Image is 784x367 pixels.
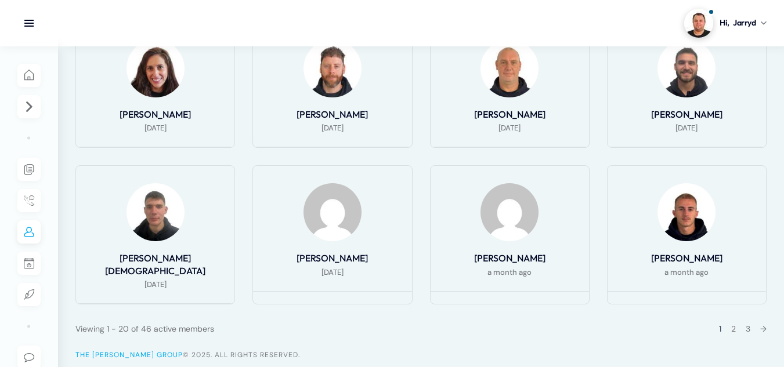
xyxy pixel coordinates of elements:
img: Profile Photo [480,39,539,97]
span: [DATE] [321,266,344,279]
a: The [PERSON_NAME] Group [75,350,183,359]
a: [PERSON_NAME] [651,108,722,120]
img: Profile Photo [657,39,716,97]
span: [DATE] [675,121,698,135]
span: [DATE] [498,121,521,135]
img: Profile Photo [657,183,716,241]
img: Profile picture of Jarryd Shelley [684,9,713,38]
img: Profile Photo [304,183,362,241]
img: Profile Photo [127,183,185,241]
span: [DATE] [321,121,344,135]
div: Viewing 1 - 20 of 46 active members [75,322,214,336]
img: Profile Photo [304,39,362,97]
span: Jarryd [733,17,756,29]
a: [PERSON_NAME] [297,252,368,264]
a: 2 [731,324,736,334]
a: Profile picture of Jarryd ShelleyHi,Jarryd [684,9,767,38]
span: 1 [719,324,721,334]
img: Profile Photo [127,39,185,97]
a: [PERSON_NAME] [297,108,368,120]
div: © 2025. All Rights Reserved. [75,348,767,362]
span: [DATE] [144,121,167,135]
a: [PERSON_NAME] [474,252,545,264]
a: 3 [746,324,750,334]
span: Hi, [720,17,729,29]
span: [DATE] [144,278,167,292]
img: Profile Photo [480,183,539,241]
a: [PERSON_NAME] [120,108,191,120]
a: → [760,324,767,334]
span: a month ago [664,266,709,279]
a: [PERSON_NAME] [651,252,722,264]
a: [PERSON_NAME][DEMOGRAPHIC_DATA] [105,252,205,276]
span: a month ago [487,266,532,279]
a: [PERSON_NAME] [474,108,545,120]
